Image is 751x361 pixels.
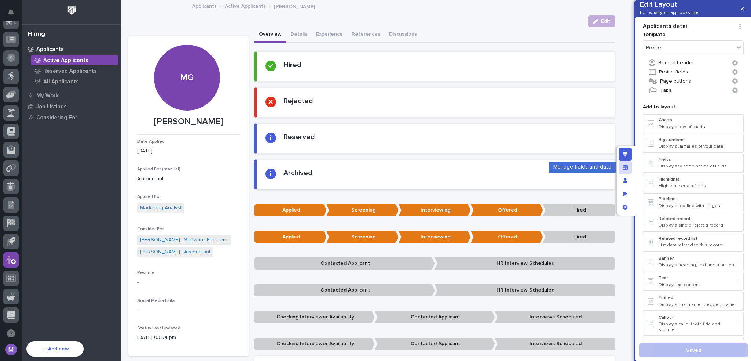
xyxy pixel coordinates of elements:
p: Banner [659,256,736,261]
p: - [137,306,240,314]
span: Applied For (manual) [137,167,180,172]
span: [DATE] [65,157,80,163]
h2: Rejected [283,97,313,105]
p: Interviewing [399,204,471,216]
h2: Archived [283,169,312,177]
span: • [61,157,63,163]
img: Matthew Hall [7,170,19,182]
p: HR Interview Scheduled [435,284,615,296]
p: Welcome 👋 [7,29,133,41]
img: Brittany [7,150,19,162]
p: Display a single related record [659,223,736,228]
span: Edit [601,18,610,25]
a: Active Applicants [225,1,266,10]
button: Edit [588,15,615,27]
p: Offered [471,231,543,243]
a: [PERSON_NAME] | Accountant [140,248,210,256]
button: Start new chat [125,116,133,124]
p: Display text content [659,282,736,288]
h2: Hired [283,61,301,69]
div: App settings [619,201,632,214]
button: Notifications [3,4,19,20]
p: Contacted Applicant [254,284,435,296]
button: Overview [254,27,286,43]
h2: Applicants detail [643,23,735,30]
a: Applicants [22,44,121,55]
a: My Work [22,90,121,101]
p: Embed [659,295,736,300]
button: See all [114,137,133,146]
p: Reserved Applicants [43,68,97,75]
a: Reserved Applicants [28,66,121,76]
p: List data related to this record [659,243,736,248]
p: Pipeline [659,196,736,202]
a: Job Listings [22,101,121,112]
p: Checking Interviewer Availability [254,338,375,350]
p: Applied [254,231,327,243]
div: Notifications [9,9,19,21]
p: Offered [471,204,543,216]
span: Status Last Updated [137,326,180,331]
div: Hiring [28,30,45,39]
p: Applicants [36,46,64,53]
p: Interviewing [399,231,471,243]
span: Social Media Links [137,299,175,303]
span: [PERSON_NAME] [23,157,59,163]
img: Workspace Logo [65,4,78,17]
button: Add new [26,341,84,357]
p: Related record list [659,236,736,241]
p: Big numbers [659,137,736,142]
p: Screening [326,231,399,243]
div: Past conversations [7,139,49,145]
h2: Reserved [283,133,315,141]
p: Highlight certain fields [659,184,736,189]
span: Consider For [137,227,164,231]
span: [PERSON_NAME] [23,177,59,183]
p: Active Applicants [43,57,88,64]
p: Display a row of charts [659,124,736,130]
span: Pylon [73,194,89,199]
p: Contacted Applicant [375,311,495,323]
button: Details [286,27,312,43]
span: • [61,177,63,183]
p: Screening [326,204,399,216]
p: [PERSON_NAME] [137,116,240,127]
img: Stacker [7,7,22,22]
p: Considering For [36,115,77,121]
div: 📖 [7,93,13,99]
p: Display summaries of your data [659,144,736,149]
p: Interviews Scheduled [495,338,615,350]
span: Saved [686,347,701,354]
p: Highlights [659,177,736,182]
a: 🔗Onboarding Call [43,90,96,103]
p: Job Listings [36,104,67,110]
p: My Work [36,93,59,99]
p: Accountant [137,175,240,183]
p: Contacted Applicant [254,257,435,270]
p: Display a link in an embedded iframe [659,302,736,307]
a: Active Applicants [28,55,121,65]
p: Edit what your app looks like. [640,10,700,15]
span: [DATE] [65,177,80,183]
button: Tabs [643,86,744,95]
button: Profile fields [643,67,744,77]
p: Display a pipeline with stages [659,203,736,209]
a: Powered byPylon [52,193,89,199]
p: [DATE] [137,147,240,155]
p: Checking Interviewer Availability [254,311,375,323]
a: Marketing Analyst [140,204,182,212]
img: 1736555164131-43832dd5-751b-4058-ba23-39d91318e5a0 [15,158,21,163]
a: 📖Help Docs [4,90,43,103]
span: Profile [646,45,661,51]
button: Page buttons [643,76,744,86]
span: Help Docs [15,93,40,100]
button: Discussions [385,27,421,43]
button: Experience [312,27,347,43]
p: Contacted Applicant [375,338,495,350]
button: Saved [639,343,748,357]
p: Related record [659,216,736,221]
div: 🔗 [46,93,52,99]
p: How can we help? [7,41,133,53]
p: Interviews Scheduled [495,311,615,323]
p: Add to layout [643,104,744,110]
